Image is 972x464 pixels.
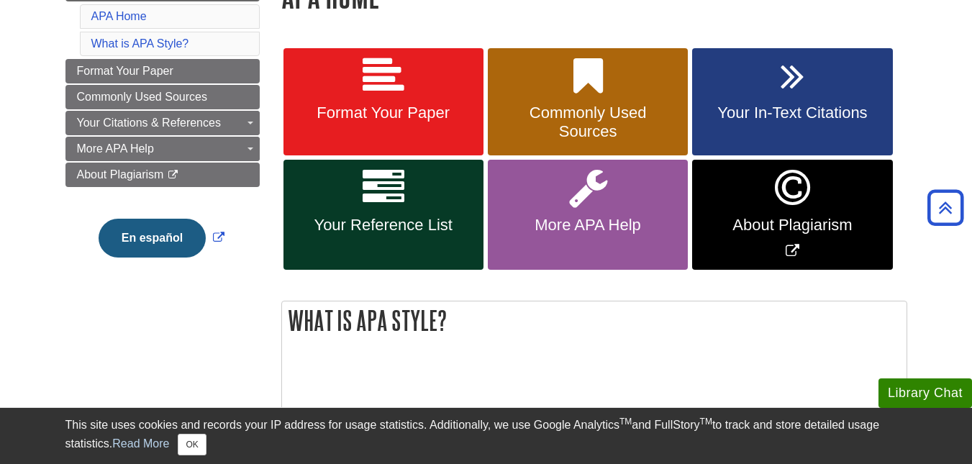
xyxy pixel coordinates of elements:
[65,111,260,135] a: Your Citations & References
[65,137,260,161] a: More APA Help
[178,434,206,455] button: Close
[65,85,260,109] a: Commonly Used Sources
[922,198,968,217] a: Back to Top
[499,216,677,235] span: More APA Help
[692,48,892,156] a: Your In-Text Citations
[77,91,207,103] span: Commonly Used Sources
[95,232,228,244] a: Link opens in new window
[77,168,164,181] span: About Plagiarism
[619,417,632,427] sup: TM
[488,48,688,156] a: Commonly Used Sources
[65,163,260,187] a: About Plagiarism
[703,104,881,122] span: Your In-Text Citations
[77,65,173,77] span: Format Your Paper
[112,437,169,450] a: Read More
[488,160,688,270] a: More APA Help
[65,59,260,83] a: Format Your Paper
[77,142,154,155] span: More APA Help
[878,378,972,408] button: Library Chat
[283,48,483,156] a: Format Your Paper
[283,160,483,270] a: Your Reference List
[77,117,221,129] span: Your Citations & References
[294,216,473,235] span: Your Reference List
[499,104,677,141] span: Commonly Used Sources
[700,417,712,427] sup: TM
[99,219,206,258] button: En español
[703,216,881,235] span: About Plagiarism
[91,10,147,22] a: APA Home
[65,417,907,455] div: This site uses cookies and records your IP address for usage statistics. Additionally, we use Goo...
[282,301,907,340] h2: What is APA Style?
[294,104,473,122] span: Format Your Paper
[91,37,189,50] a: What is APA Style?
[692,160,892,270] a: Link opens in new window
[167,170,179,180] i: This link opens in a new window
